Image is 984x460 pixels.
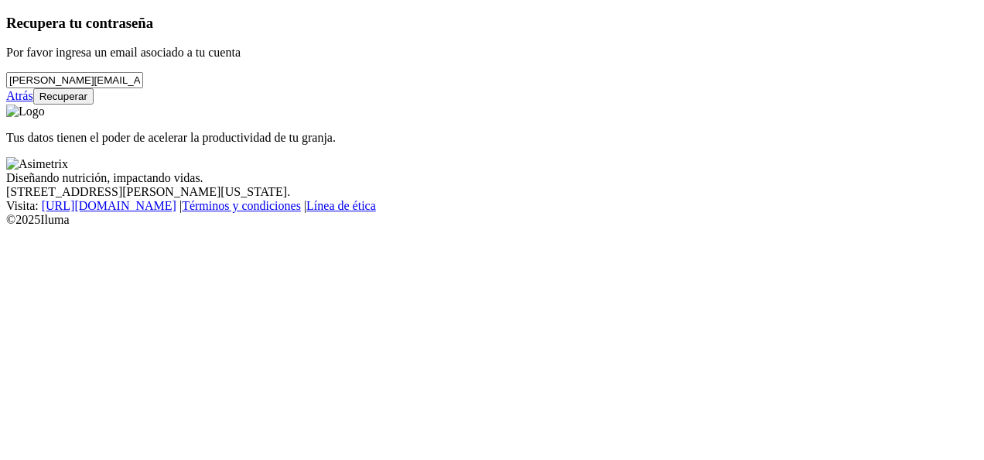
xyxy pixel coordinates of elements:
[6,72,143,88] input: Tu correo
[6,15,978,32] h3: Recupera tu contraseña
[6,46,978,60] p: Por favor ingresa un email asociado a tu cuenta
[6,199,978,213] div: Visita : | |
[33,88,94,105] button: Recuperar
[6,213,978,227] div: © 2025 Iluma
[6,185,978,199] div: [STREET_ADDRESS][PERSON_NAME][US_STATE].
[42,199,176,212] a: [URL][DOMAIN_NAME]
[6,105,45,118] img: Logo
[6,89,33,102] a: Atrás
[6,171,978,185] div: Diseñando nutrición, impactando vidas.
[6,131,978,145] p: Tus datos tienen el poder de acelerar la productividad de tu granja.
[306,199,376,212] a: Línea de ética
[6,157,68,171] img: Asimetrix
[182,199,301,212] a: Términos y condiciones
